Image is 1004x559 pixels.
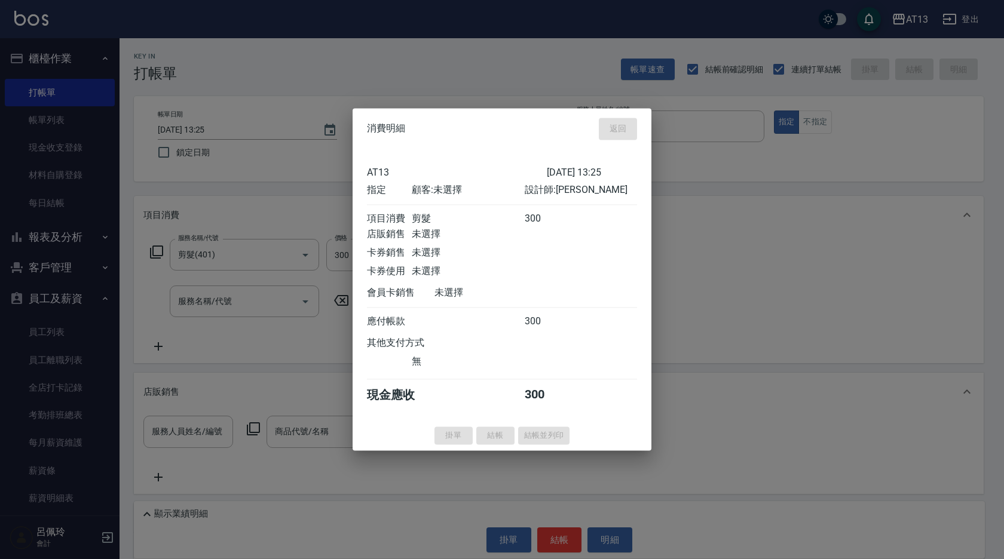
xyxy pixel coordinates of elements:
div: AT13 [367,167,547,178]
div: 未選擇 [412,228,524,241]
div: 300 [525,315,570,328]
div: 未選擇 [434,287,547,299]
div: 卡券使用 [367,265,412,278]
div: 現金應收 [367,387,434,403]
div: 設計師: [PERSON_NAME] [525,184,637,196]
div: 指定 [367,184,412,196]
div: 項目消費 [367,213,412,225]
div: 無 [412,355,524,368]
div: 會員卡銷售 [367,287,434,299]
div: 300 [525,387,570,403]
span: 消費明細 [367,123,405,135]
div: [DATE] 13:25 [547,167,637,178]
div: 應付帳款 [367,315,412,328]
div: 其他支付方式 [367,337,457,349]
div: 未選擇 [412,265,524,278]
div: 店販銷售 [367,228,412,241]
div: 卡券銷售 [367,247,412,259]
div: 300 [525,213,570,225]
div: 顧客: 未選擇 [412,184,524,196]
div: 剪髮 [412,213,524,225]
div: 未選擇 [412,247,524,259]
